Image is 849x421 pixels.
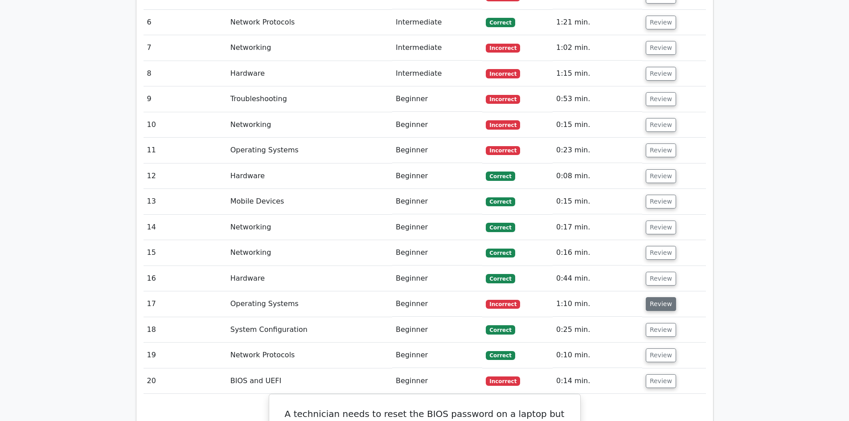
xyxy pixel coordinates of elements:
td: Intermediate [392,35,482,61]
td: Mobile Devices [227,189,392,214]
td: Intermediate [392,10,482,35]
td: Beginner [392,266,482,291]
td: 0:17 min. [553,215,642,240]
span: Correct [486,249,515,258]
td: Beginner [392,343,482,368]
td: Beginner [392,240,482,266]
td: 13 [144,189,227,214]
button: Review [646,41,676,55]
span: Correct [486,172,515,180]
td: 12 [144,163,227,189]
td: Troubleshooting [227,86,392,112]
button: Review [646,221,676,234]
td: 0:15 min. [553,112,642,138]
span: Correct [486,223,515,232]
td: Beginner [392,215,482,240]
td: BIOS and UEFI [227,368,392,394]
span: Incorrect [486,69,520,78]
td: 18 [144,317,227,343]
td: 9 [144,86,227,112]
button: Review [646,348,676,362]
td: 15 [144,240,227,266]
td: Operating Systems [227,138,392,163]
td: 0:14 min. [553,368,642,394]
button: Review [646,143,676,157]
td: 0:44 min. [553,266,642,291]
span: Correct [486,197,515,206]
td: 6 [144,10,227,35]
td: Hardware [227,163,392,189]
td: 0:53 min. [553,86,642,112]
td: 0:10 min. [553,343,642,368]
span: Correct [486,274,515,283]
span: Incorrect [486,376,520,385]
td: 0:23 min. [553,138,642,163]
td: Network Protocols [227,10,392,35]
td: Intermediate [392,61,482,86]
td: 1:10 min. [553,291,642,317]
td: Hardware [227,266,392,291]
button: Review [646,323,676,337]
button: Review [646,67,676,81]
td: Networking [227,215,392,240]
td: Beginner [392,291,482,317]
span: Correct [486,325,515,334]
td: 19 [144,343,227,368]
td: 1:15 min. [553,61,642,86]
td: 10 [144,112,227,138]
button: Review [646,195,676,208]
td: System Configuration [227,317,392,343]
button: Review [646,92,676,106]
td: 11 [144,138,227,163]
td: 17 [144,291,227,317]
td: 1:21 min. [553,10,642,35]
td: 14 [144,215,227,240]
td: Beginner [392,86,482,112]
td: 0:25 min. [553,317,642,343]
td: Operating Systems [227,291,392,317]
td: Networking [227,35,392,61]
td: Beginner [392,138,482,163]
button: Review [646,16,676,29]
td: Beginner [392,189,482,214]
td: Networking [227,240,392,266]
button: Review [646,118,676,132]
button: Review [646,374,676,388]
span: Incorrect [486,44,520,53]
td: 20 [144,368,227,394]
button: Review [646,169,676,183]
td: Hardware [227,61,392,86]
td: Beginner [392,163,482,189]
td: 7 [144,35,227,61]
span: Correct [486,18,515,27]
td: Beginner [392,112,482,138]
td: Networking [227,112,392,138]
span: Incorrect [486,300,520,309]
td: 0:16 min. [553,240,642,266]
td: Beginner [392,317,482,343]
td: 0:08 min. [553,163,642,189]
button: Review [646,297,676,311]
td: Beginner [392,368,482,394]
td: 0:15 min. [553,189,642,214]
span: Incorrect [486,146,520,155]
span: Correct [486,351,515,360]
span: Incorrect [486,95,520,104]
td: 1:02 min. [553,35,642,61]
td: 8 [144,61,227,86]
td: Network Protocols [227,343,392,368]
button: Review [646,246,676,260]
span: Incorrect [486,120,520,129]
button: Review [646,272,676,286]
td: 16 [144,266,227,291]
